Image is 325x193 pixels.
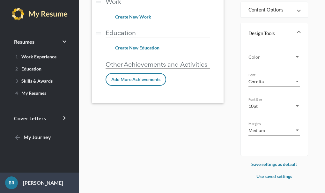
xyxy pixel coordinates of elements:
span: Skills & Awards [13,78,53,84]
i: drag_handle [94,29,102,37]
mat-expansion-panel-header: Content Options [241,2,308,17]
mat-panel-title: Content Options [248,6,292,13]
div: BR [5,176,18,189]
span: My Resumes [13,90,46,96]
div: Design Tools [241,43,308,156]
span: My Journey [14,134,51,140]
mat-select: Font Size [248,103,300,109]
span: Color [248,54,294,60]
span: Gordita [248,79,264,84]
mat-select: Margins [248,127,300,134]
span: Create New Education [115,45,159,50]
span: Cover Letters [14,115,46,121]
span: Create New Work [115,14,151,19]
button: Create New Education [110,42,165,54]
a: 3Skills & Awards [8,76,71,86]
p: Other Achievements and Activities [106,61,210,69]
span: Add More Achievements [111,77,160,82]
a: 2Education [8,63,71,74]
span: Education [13,66,41,71]
mat-expansion-panel-header: Design Tools [241,23,308,43]
mat-select: Color [248,54,300,60]
a: 4My Resumes [8,88,71,98]
mat-icon: arrow_back [14,134,22,142]
span: 3 [15,78,18,84]
a: My Journey [8,130,71,145]
img: my-resume-light.png [12,8,68,20]
span: Work Experience [13,54,56,59]
a: 1Work Experience [8,51,71,62]
p: [PERSON_NAME] [18,179,63,187]
button: Add More Achievements [106,73,166,86]
i: keyboard_arrow_right [61,114,68,122]
span: 2 [15,66,18,71]
p: Use saved settings [240,173,308,180]
span: 4 [15,90,18,96]
p: Save settings as default [240,160,308,168]
span: Resumes [14,39,34,45]
i: keyboard_arrow_right [61,38,68,45]
mat-select: Font [248,78,300,85]
span: 1 [15,54,18,59]
span: Medium [248,128,265,133]
mat-panel-title: Design Tools [248,30,292,36]
button: Create New Work [110,11,156,23]
span: 10pt [248,103,258,109]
